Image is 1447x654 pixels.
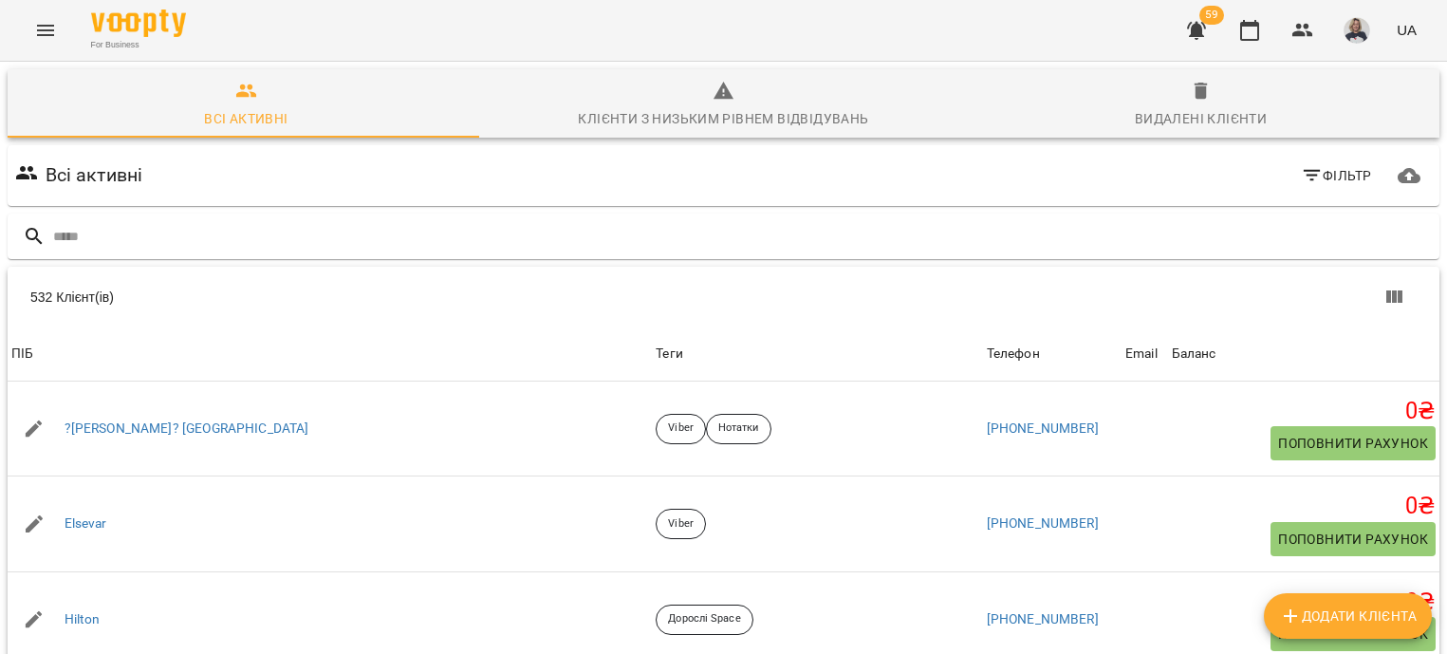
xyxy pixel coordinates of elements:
[987,611,1099,626] a: [PHONE_NUMBER]
[706,414,771,444] div: Нотатки
[668,516,694,533] p: Viber
[718,420,759,437] p: Нотатки
[1397,20,1417,40] span: UA
[578,107,868,130] div: Клієнти з низьким рівнем відвідувань
[65,514,107,533] a: Elsevar
[1264,593,1432,639] button: Додати клієнта
[656,509,706,539] div: Viber
[11,343,33,365] div: Sort
[1301,164,1372,187] span: Фільтр
[668,420,694,437] p: Viber
[1172,397,1436,426] h5: 0 ₴
[1271,426,1436,460] button: Поповнити рахунок
[30,288,743,307] div: 532 Клієнт(ів)
[46,160,143,190] h6: Всі активні
[1344,17,1370,44] img: 60ff81f660890b5dd62a0e88b2ac9d82.jpg
[11,343,33,365] div: ПІБ
[1135,107,1267,130] div: Видалені клієнти
[987,343,1040,365] div: Телефон
[1125,343,1158,365] div: Sort
[656,605,752,635] div: Дорослі Space
[1172,343,1216,365] div: Баланс
[1172,492,1436,521] h5: 0 ₴
[656,414,706,444] div: Viber
[1271,522,1436,556] button: Поповнити рахунок
[987,343,1118,365] span: Телефон
[987,515,1099,531] a: [PHONE_NUMBER]
[1271,617,1436,651] button: Поповнити рахунок
[204,107,288,130] div: Всі активні
[1172,343,1436,365] span: Баланс
[1125,343,1158,365] div: Email
[65,420,309,439] a: ?[PERSON_NAME]? [GEOGRAPHIC_DATA]
[656,343,978,365] div: Теги
[65,610,101,629] a: Hilton
[1389,12,1424,47] button: UA
[1371,274,1417,320] button: Показати колонки
[1172,343,1216,365] div: Sort
[1125,343,1163,365] span: Email
[8,267,1439,327] div: Table Toolbar
[91,9,186,37] img: Voopty Logo
[11,343,648,365] span: ПІБ
[1172,588,1436,617] h5: 0 ₴
[1293,159,1380,193] button: Фільтр
[91,39,186,51] span: For Business
[1278,528,1428,551] span: Поповнити рахунок
[668,611,740,627] p: Дорослі Space
[1279,605,1417,627] span: Додати клієнта
[23,8,68,53] button: Menu
[1278,432,1428,455] span: Поповнити рахунок
[987,343,1040,365] div: Sort
[987,420,1099,436] a: [PHONE_NUMBER]
[1199,6,1224,25] span: 59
